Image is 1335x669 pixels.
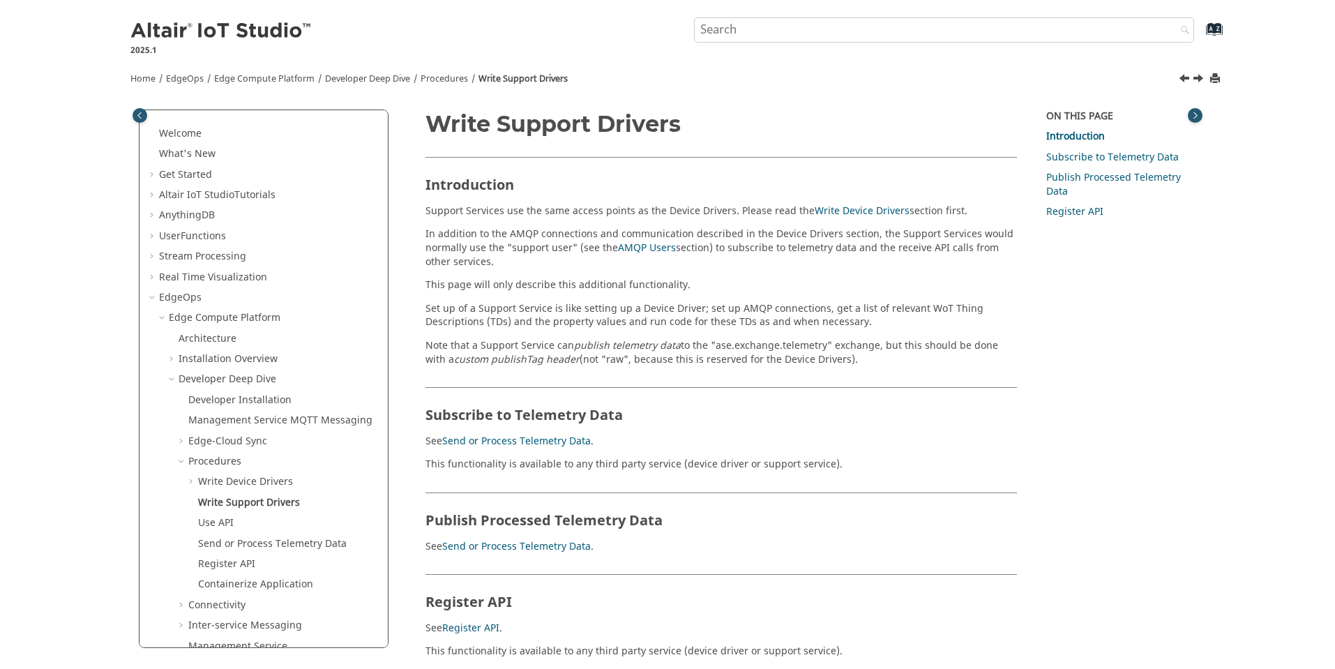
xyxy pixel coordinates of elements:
[1194,72,1205,89] a: Next topic: Use API
[1046,204,1103,219] a: Register API
[159,290,202,305] a: EdgeOps
[425,540,1017,554] p: See .
[425,112,1017,136] h1: Write Support Drivers
[148,291,159,305] span: Collapse EdgeOps
[158,311,169,325] span: Collapse Edge Compute Platform
[425,204,1017,218] p: Support Services use the same access points as the Device Drivers. Please read the section first.
[1046,150,1179,165] a: Subscribe to Telemetry Data
[148,168,159,182] span: Expand Get Started
[181,229,226,243] span: Functions
[188,454,241,469] a: Procedures
[425,339,1017,366] p: Note that a Support Service can to the "ase.exchange.telemetry" exchange, but this should be done...
[425,574,1017,617] h2: Register API
[188,434,267,449] a: Edge-Cloud Sync
[1184,29,1215,43] a: Go to index terms page
[425,227,1017,269] p: In addition to the AMQP connections and communication described in the Device Drivers section, th...
[188,393,292,407] a: Developer Installation
[442,539,591,554] a: Send or Process Telemetry Data
[177,455,188,469] span: Collapse Procedures
[159,229,226,243] a: UserFunctions
[159,188,234,202] span: Altair IoT Studio
[425,435,1017,449] p: See .
[425,387,1017,430] h2: Subscribe to Telemetry Data
[159,126,202,141] a: Welcome
[198,516,234,530] a: Use API
[1162,17,1201,45] button: Search
[425,645,1017,659] p: This functionality is available to any third party service (device driver or support service).
[129,112,398,659] nav: Table of Contents Container
[574,338,681,353] em: publish telemetry data
[177,599,188,612] span: Expand Connectivity
[198,536,347,551] a: Send or Process Telemetry Data
[425,493,1017,535] h2: Publish Processed Telemetry Data
[188,598,246,612] a: Connectivity
[198,495,300,510] a: Write Support Drivers
[159,146,216,161] a: What's New
[166,73,204,85] a: EdgeOps
[188,639,287,654] a: Management Service
[618,241,676,255] a: AMQP Users
[159,208,215,223] a: AnythingDB
[177,435,188,449] span: Expand Edge-Cloud Sync
[188,618,302,633] a: Inter-service Messaging
[454,352,580,367] em: custom publishTag header
[169,310,280,325] a: Edge Compute Platform
[478,73,568,85] a: Write Support Drivers
[130,73,156,85] a: Home
[148,209,159,223] span: Expand AnythingDB
[694,17,1195,43] input: Search query
[159,270,267,285] a: Real Time Visualization
[425,157,1017,200] h2: Introduction
[442,434,591,449] a: Send or Process Telemetry Data
[1046,170,1181,199] a: Publish Processed Telemetry Data
[188,413,372,428] a: Management Service MQTT Messaging
[442,621,499,636] a: Register API
[1180,72,1191,89] a: Previous topic: Device Driver Example
[148,230,159,243] span: Expand UserFunctions
[179,372,276,386] a: Developer Deep Dive
[179,331,236,346] a: Architecture
[1046,110,1196,123] div: On this page
[425,278,1017,292] p: This page will only describe this additional functionality.
[133,108,147,123] button: Toggle publishing table of content
[130,20,313,43] img: Altair IoT Studio
[198,474,293,489] a: Write Device Drivers
[179,352,278,366] a: Installation Overview
[421,73,468,85] a: Procedures
[159,167,212,182] a: Get Started
[198,577,313,592] a: Containerize Application
[1027,112,1206,668] nav: On this page
[325,73,410,85] a: Developer Deep Dive
[130,44,313,57] p: 2025.1
[148,250,159,264] span: Expand Stream Processing
[148,188,159,202] span: Expand Altair IoT StudioTutorials
[425,302,1017,329] p: Set up of a Support Service is like setting up a Device Driver; set up AMQP connections, get a li...
[1188,108,1202,123] button: Toggle topic table of content
[167,373,179,386] span: Collapse Developer Deep Dive
[159,188,276,202] a: Altair IoT StudioTutorials
[425,458,1017,472] p: This functionality is available to any third party service (device driver or support service).
[187,475,198,489] span: Expand Write Device Drivers
[1046,129,1105,144] a: Introduction
[815,204,910,218] a: Write Device Drivers
[177,619,188,633] span: Expand Inter-service Messaging
[1211,70,1222,89] button: Print this page
[425,622,1017,636] p: See .
[159,249,246,264] a: Stream Processing
[167,352,179,366] span: Expand Installation Overview
[148,271,159,285] span: Expand Real Time Visualization
[198,557,255,571] a: Register API
[214,73,315,85] a: Edge Compute Platform
[110,60,1225,92] nav: Tools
